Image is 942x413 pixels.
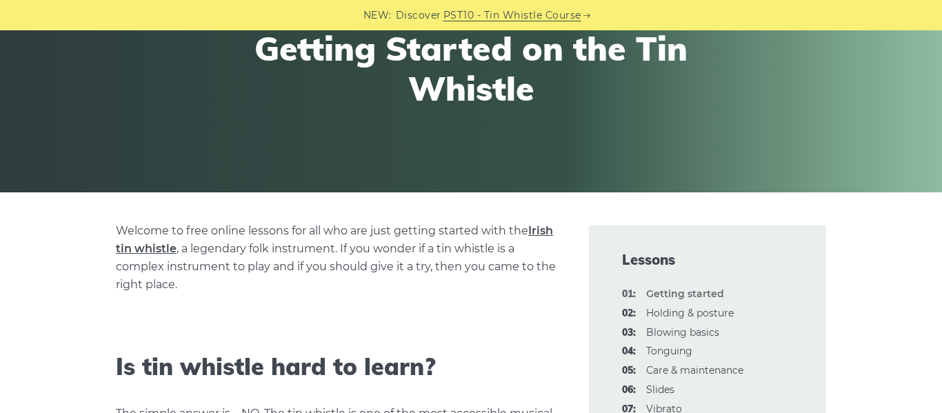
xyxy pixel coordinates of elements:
p: Welcome to free online lessons for all who are just getting started with the , a legendary folk i... [116,222,556,294]
a: 04:Tonguing [646,345,692,357]
h2: Is tin whistle hard to learn? [116,353,556,381]
a: 06:Slides [646,383,674,396]
span: 04: [622,343,636,360]
a: 05:Care & maintenance [646,364,743,376]
h1: Getting Started on the Tin Whistle [217,29,725,108]
span: Discover [396,8,441,23]
span: 03: [622,325,636,341]
span: 01: [622,286,636,303]
strong: Getting started [646,288,724,300]
a: 02:Holding & posture [646,307,734,319]
a: PST10 - Tin Whistle Course [443,8,581,23]
a: 03:Blowing basics [646,326,719,339]
span: Lessons [622,250,793,270]
span: 06: [622,382,636,399]
span: NEW: [363,8,392,23]
span: 05: [622,363,636,379]
span: 02: [622,305,636,322]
